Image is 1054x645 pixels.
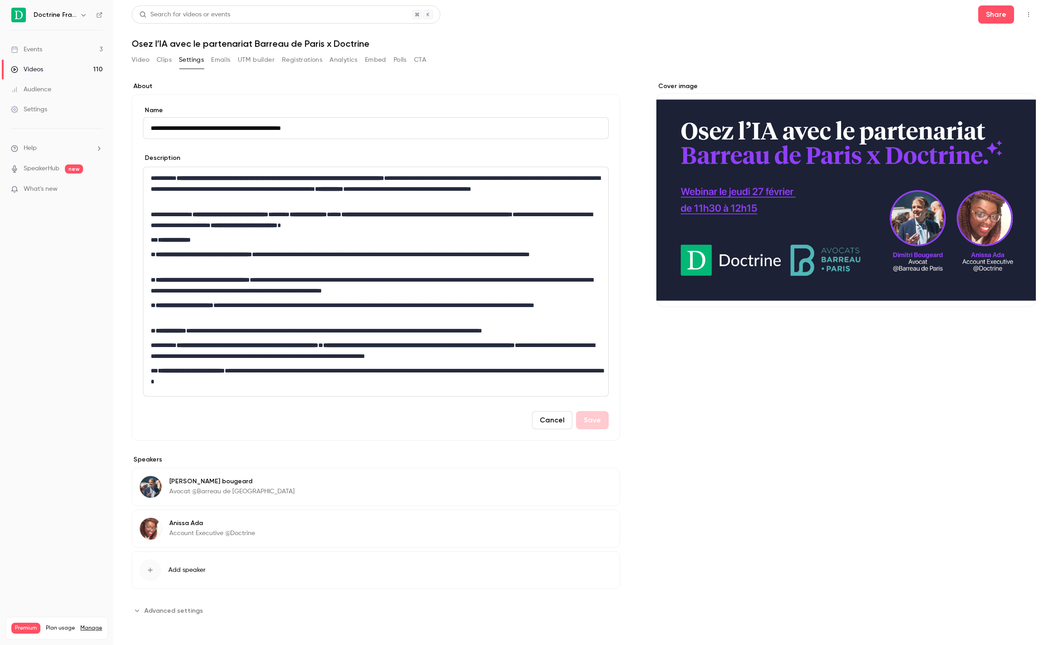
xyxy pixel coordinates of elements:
p: [PERSON_NAME] bougeard [169,477,295,486]
button: Analytics [330,53,358,67]
label: Speakers [132,455,620,464]
label: Description [143,154,180,163]
section: Advanced settings [132,603,620,618]
button: Cancel [532,411,572,429]
label: About [132,82,620,91]
button: Polls [394,53,407,67]
div: Settings [11,105,47,114]
span: Premium [11,623,40,634]
img: Anissa Ada [140,518,162,540]
h6: Doctrine France [34,10,76,20]
div: Search for videos or events [139,10,230,20]
div: Anissa AdaAnissa AdaAccount Executive @Doctrine [132,510,620,548]
button: Video [132,53,149,67]
section: description [143,167,609,397]
span: Advanced settings [144,606,203,615]
button: UTM builder [238,53,275,67]
button: Top Bar Actions [1021,7,1036,22]
span: Plan usage [46,625,75,632]
a: Manage [80,625,102,632]
img: Dimitri bougeard [140,476,162,498]
button: Share [978,5,1014,24]
button: Embed [365,53,386,67]
div: Dimitri bougeard[PERSON_NAME] bougeardAvocat @Barreau de [GEOGRAPHIC_DATA] [132,468,620,506]
button: Settings [179,53,204,67]
span: What's new [24,184,58,194]
iframe: Noticeable Trigger [92,185,103,193]
div: Videos [11,65,43,74]
label: Cover image [656,82,1036,91]
p: Account Executive @Doctrine [169,529,255,538]
span: Help [24,144,37,153]
li: help-dropdown-opener [11,144,103,153]
button: Advanced settings [132,603,208,618]
section: Cover image [656,82,1036,307]
div: editor [143,167,608,396]
span: new [65,164,83,174]
p: Avocat @Barreau de [GEOGRAPHIC_DATA] [169,487,295,496]
span: Add speaker [168,566,206,575]
a: SpeakerHub [24,164,59,174]
div: Events [11,45,42,54]
label: Name [143,106,609,115]
img: Doctrine France [11,8,26,22]
button: Registrations [282,53,322,67]
button: Add speaker [132,551,620,589]
button: Emails [211,53,230,67]
h1: Osez l’IA avec le partenariat Barreau de Paris x Doctrine [132,38,1036,49]
button: CTA [414,53,426,67]
p: Anissa Ada [169,519,255,528]
div: Audience [11,85,51,94]
button: Clips [157,53,172,67]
